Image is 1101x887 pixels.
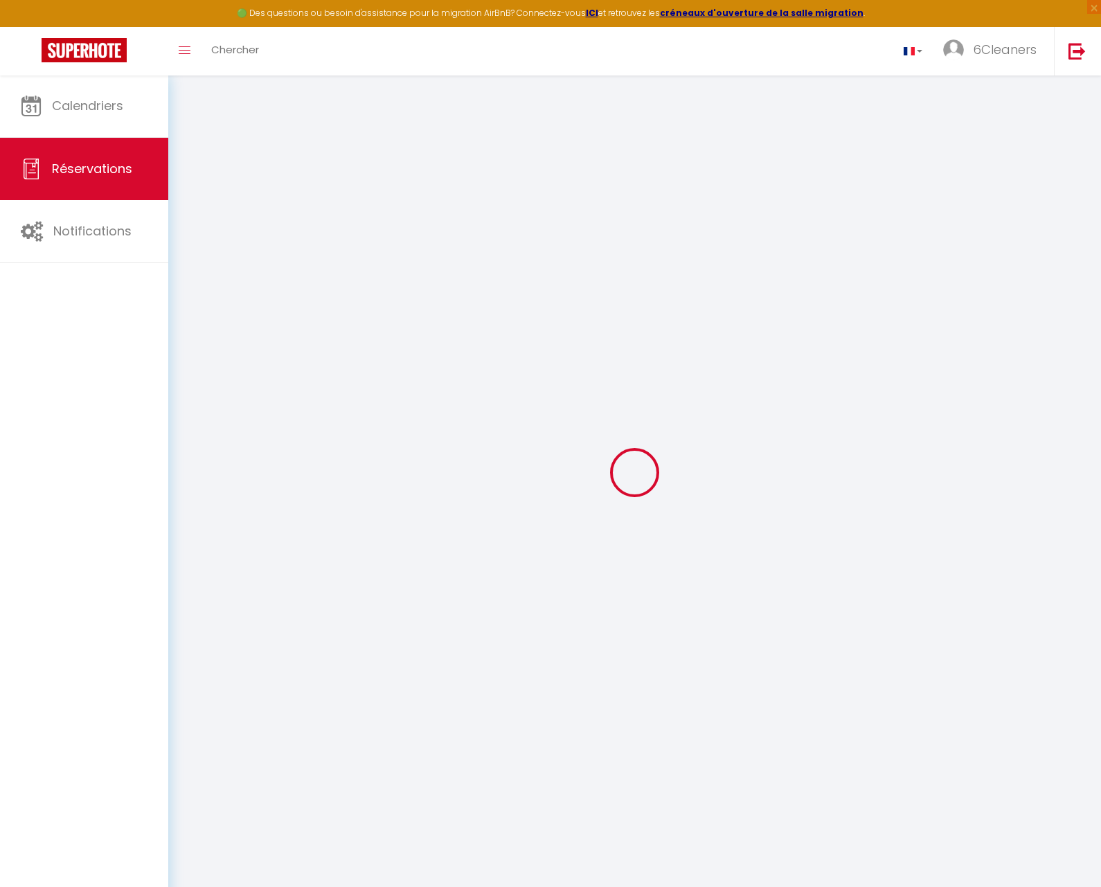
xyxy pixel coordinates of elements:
a: créneaux d'ouverture de la salle migration [660,7,863,19]
a: ICI [586,7,598,19]
span: Calendriers [52,97,123,114]
a: Chercher [201,27,269,75]
button: Ouvrir le widget de chat LiveChat [11,6,53,47]
span: 6Cleaners [973,41,1037,58]
img: logout [1068,42,1086,60]
img: Super Booking [42,38,127,62]
span: Réservations [52,160,132,177]
span: Notifications [53,222,132,240]
span: Chercher [211,42,259,57]
a: ... 6Cleaners [933,27,1054,75]
img: ... [943,39,964,60]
